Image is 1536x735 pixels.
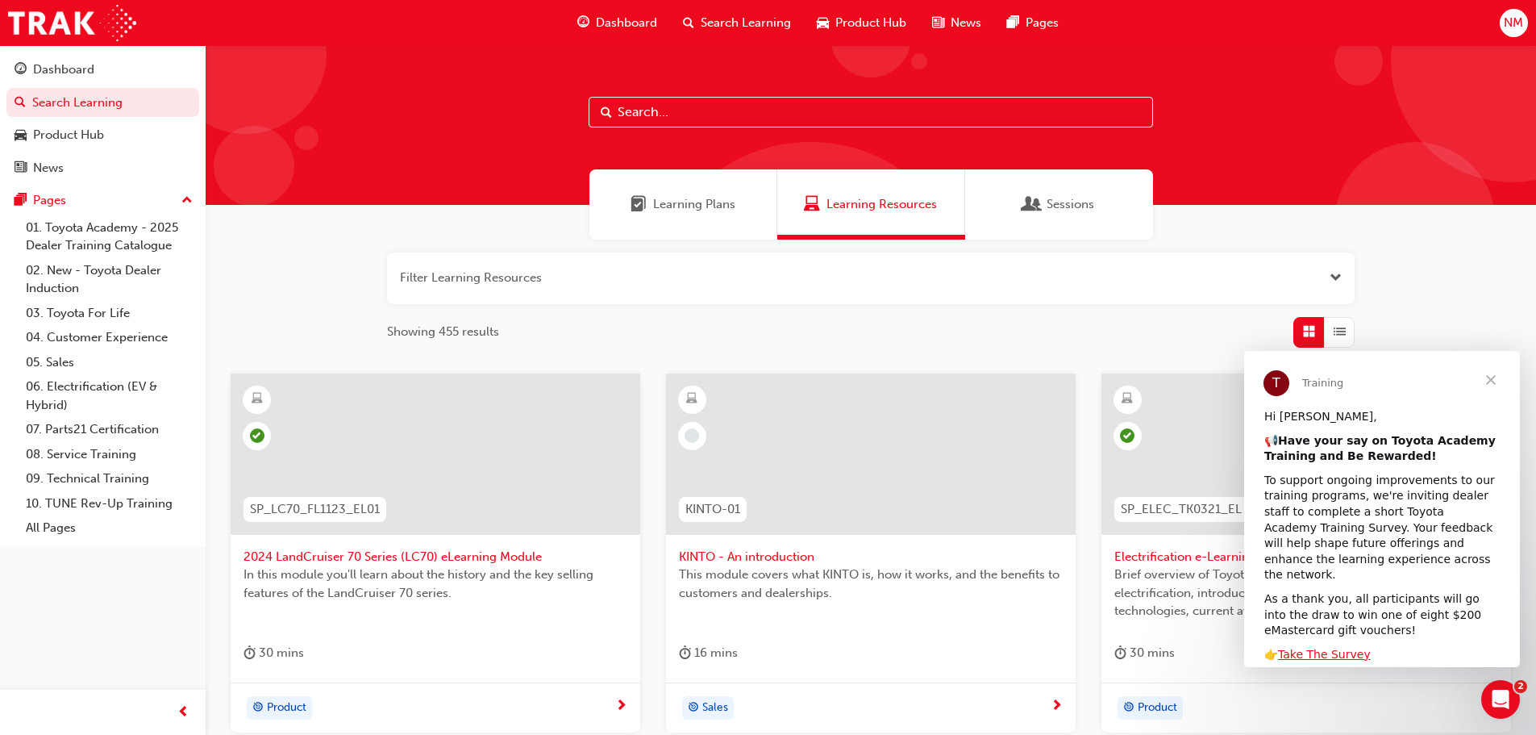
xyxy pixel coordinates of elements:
[33,61,94,79] div: Dashboard
[19,301,199,326] a: 03. Toyota For Life
[589,169,777,240] a: Learning PlansLearning Plans
[596,14,657,32] span: Dashboard
[177,703,189,723] span: prev-icon
[666,374,1076,733] a: KINTO-01KINTO - An introductionThis module covers what KINTO is, how it works, and the benefits t...
[19,350,199,375] a: 05. Sales
[19,374,199,417] a: 06. Electrification (EV & Hybrid)
[1303,323,1315,341] span: Grid
[679,566,1063,602] span: This module covers what KINTO is, how it works, and the benefits to customers and dealerships.
[1114,643,1175,663] div: 30 mins
[33,191,66,210] div: Pages
[19,466,199,491] a: 09. Technical Training
[631,195,647,214] span: Learning Plans
[181,190,193,211] span: up-icon
[6,55,199,85] a: Dashboard
[1007,13,1019,33] span: pages-icon
[19,491,199,516] a: 10. TUNE Rev-Up Training
[6,153,199,183] a: News
[1330,269,1342,287] button: Open the filter
[817,13,829,33] span: car-icon
[387,323,499,341] span: Showing 455 results
[1244,351,1520,667] iframe: Intercom live chat message
[19,417,199,442] a: 07. Parts21 Certification
[1101,374,1511,733] a: SP_ELEC_TK0321_ELElectrification e-Learning moduleBrief overview of Toyota’s thinking way and app...
[826,195,937,214] span: Learning Resources
[701,14,791,32] span: Search Learning
[1051,700,1063,714] span: next-icon
[1123,698,1134,719] span: target-icon
[6,88,199,118] a: Search Learning
[688,698,699,719] span: target-icon
[965,169,1153,240] a: SessionsSessions
[15,128,27,143] span: car-icon
[1138,699,1177,717] span: Product
[252,389,263,410] span: learningResourceType_ELEARNING-icon
[1122,389,1133,410] span: learningResourceType_ELEARNING-icon
[1114,643,1126,663] span: duration-icon
[615,700,627,714] span: next-icon
[244,548,627,566] span: 2024 LandCruiser 70 Series (LC70) eLearning Module
[1481,680,1520,719] iframe: Intercom live chat
[994,6,1072,40] a: pages-iconPages
[670,6,804,40] a: search-iconSearch Learning
[679,643,691,663] span: duration-icon
[1500,9,1528,37] button: NM
[1114,548,1498,566] span: Electrification e-Learning module
[244,643,304,663] div: 30 mins
[6,52,199,186] button: DashboardSearch LearningProduct HubNews
[6,120,199,150] a: Product Hub
[244,566,627,602] span: In this module you'll learn about the history and the key selling features of the LandCruiser 70 ...
[15,63,27,77] span: guage-icon
[19,215,199,258] a: 01. Toyota Academy - 2025 Dealer Training Catalogue
[702,699,728,717] span: Sales
[1504,14,1523,32] span: NM
[653,195,735,214] span: Learning Plans
[679,548,1063,566] span: KINTO - An introduction
[1121,500,1242,519] span: SP_ELEC_TK0321_EL
[19,258,199,301] a: 02. New - Toyota Dealer Induction
[267,699,306,717] span: Product
[8,5,136,41] img: Trak
[250,428,264,443] span: learningRecordVerb_PASS-icon
[601,103,612,122] span: Search
[15,194,27,208] span: pages-icon
[244,643,256,663] span: duration-icon
[804,195,820,214] span: Learning Resources
[589,97,1153,127] input: Search...
[231,374,640,733] a: SP_LC70_FL1123_EL012024 LandCruiser 70 Series (LC70) eLearning ModuleIn this module you'll learn ...
[777,169,965,240] a: Learning ResourcesLearning Resources
[19,442,199,467] a: 08. Service Training
[564,6,670,40] a: guage-iconDashboard
[250,500,380,519] span: SP_LC70_FL1123_EL01
[6,186,199,215] button: Pages
[1026,14,1059,32] span: Pages
[951,14,981,32] span: News
[19,325,199,350] a: 04. Customer Experience
[919,6,994,40] a: news-iconNews
[1114,566,1498,620] span: Brief overview of Toyota’s thinking way and approach on electrification, introduction of [DATE] e...
[679,643,738,663] div: 16 mins
[15,96,26,111] span: search-icon
[932,13,944,33] span: news-icon
[1047,195,1094,214] span: Sessions
[15,161,27,176] span: news-icon
[19,516,199,541] a: All Pages
[577,13,589,33] span: guage-icon
[33,126,104,144] div: Product Hub
[683,13,694,33] span: search-icon
[252,698,264,719] span: target-icon
[685,428,699,443] span: learningRecordVerb_NONE-icon
[685,500,740,519] span: KINTO-01
[686,389,697,410] span: learningResourceType_ELEARNING-icon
